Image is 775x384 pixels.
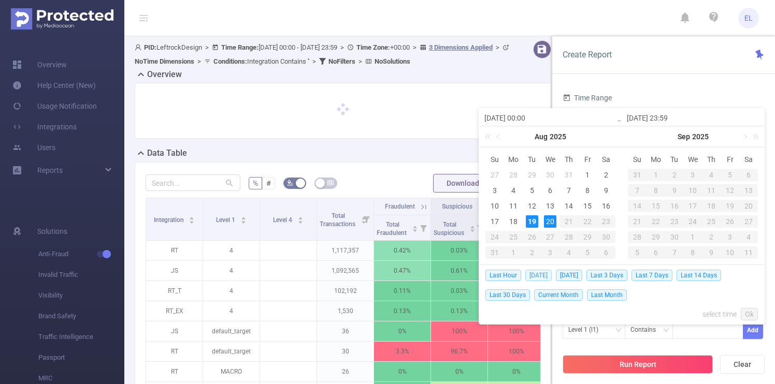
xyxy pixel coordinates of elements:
[523,167,541,183] td: July 29, 2025
[739,152,758,167] th: Sat
[273,216,294,224] span: Level 4
[739,155,758,164] span: Sa
[523,155,541,164] span: Tu
[484,112,616,124] input: Start date
[240,219,246,223] i: icon: caret-down
[597,152,615,167] th: Sat
[317,241,374,260] p: 1,117,357
[615,327,622,334] i: icon: down
[684,183,702,198] td: September 10, 2025
[647,155,665,164] span: Mo
[702,152,721,167] th: Thu
[504,229,523,245] td: August 25, 2025
[665,167,684,183] td: September 2, 2025
[665,184,684,197] div: 9
[739,214,758,229] td: September 27, 2025
[597,246,615,259] div: 6
[677,126,691,147] a: Sep
[194,57,204,65] span: >
[739,246,758,259] div: 11
[559,167,578,183] td: July 31, 2025
[485,270,521,281] span: Last Hour
[739,184,758,197] div: 13
[563,94,612,102] span: Time Range
[504,183,523,198] td: August 4, 2025
[135,44,144,51] i: icon: user
[534,126,549,147] a: Aug
[412,228,418,231] i: icon: caret-down
[12,116,77,137] a: Integrations
[721,215,739,228] div: 26
[665,183,684,198] td: September 9, 2025
[429,43,493,51] u: 3 Dimensions Applied
[135,43,512,65] span: LeftrockDesign [DATE] 00:00 - [DATE] 23:59 +00:00
[37,166,63,174] span: Reports
[578,231,597,243] div: 29
[485,152,504,167] th: Sun
[146,174,240,191] input: Search...
[578,183,597,198] td: August 8, 2025
[37,221,67,242] span: Solutions
[647,167,665,183] td: September 1, 2025
[628,231,647,243] div: 28
[485,246,504,259] div: 31
[297,215,303,218] i: icon: caret-up
[628,214,647,229] td: September 21, 2025
[359,198,374,240] i: Filter menu
[684,229,702,245] td: October 1, 2025
[38,327,124,347] span: Traffic Intelligence
[684,198,702,214] td: September 17, 2025
[684,246,702,259] div: 8
[507,215,520,228] div: 18
[684,200,702,212] div: 17
[434,221,466,237] span: Total Suspicious
[507,184,520,197] div: 4
[665,229,684,245] td: September 30, 2025
[702,231,721,243] div: 2
[647,215,665,228] div: 22
[586,270,627,281] span: Last 3 Days
[721,167,739,183] td: September 5, 2025
[559,231,578,243] div: 28
[597,231,615,243] div: 30
[504,231,523,243] div: 25
[485,183,504,198] td: August 3, 2025
[739,231,758,243] div: 4
[317,261,374,280] p: 1,092,565
[412,224,418,230] div: Sort
[739,167,758,183] td: September 6, 2025
[523,229,541,245] td: August 26, 2025
[721,231,739,243] div: 3
[240,215,247,221] div: Sort
[355,57,365,65] span: >
[485,167,504,183] td: July 27, 2025
[189,215,195,218] i: icon: caret-up
[526,200,538,212] div: 12
[665,155,684,164] span: Tu
[485,155,504,164] span: Su
[647,169,665,181] div: 1
[739,229,758,245] td: October 4, 2025
[489,169,501,181] div: 27
[721,155,739,164] span: Fr
[702,215,721,228] div: 25
[494,126,504,147] a: Previous month (PageUp)
[628,229,647,245] td: September 28, 2025
[665,246,684,259] div: 7
[647,184,665,197] div: 8
[12,75,96,96] a: Help Center (New)
[684,245,702,260] td: October 8, 2025
[493,43,503,51] span: >
[597,229,615,245] td: August 30, 2025
[578,167,597,183] td: August 1, 2025
[559,214,578,229] td: August 21, 2025
[684,215,702,228] div: 24
[541,155,560,164] span: We
[628,200,647,212] div: 14
[469,228,475,231] i: icon: caret-down
[563,169,575,181] div: 31
[442,203,472,210] span: Suspicious
[431,241,487,260] p: 0.03%
[647,231,665,243] div: 29
[12,137,55,158] a: Users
